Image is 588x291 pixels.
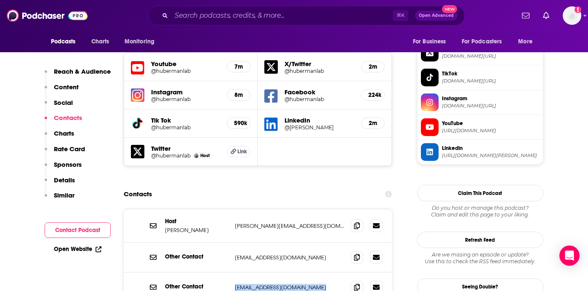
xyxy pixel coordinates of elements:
[442,53,540,59] span: twitter.com/hubermanlab
[442,103,540,109] span: instagram.com/hubermanlab
[7,8,88,24] a: Podchaser - Follow, Share and Rate Podcasts
[227,146,250,157] a: Link
[285,96,354,102] h5: @hubermanlab
[285,68,354,74] a: @hubermanlab
[151,152,191,159] a: @hubermanlab
[45,129,74,145] button: Charts
[415,11,458,21] button: Open AdvancedNew
[421,93,540,111] a: Instagram[DOMAIN_NAME][URL]
[148,6,465,25] div: Search podcasts, credits, & more...
[54,129,74,137] p: Charts
[45,99,73,114] button: Social
[234,63,243,70] h5: 7m
[234,120,243,127] h5: 590k
[417,232,543,248] button: Refresh Feed
[285,124,354,131] a: @[PERSON_NAME]
[519,8,533,23] a: Show notifications dropdown
[194,153,199,158] img: Dr. Andrew Huberman
[235,222,344,230] p: [PERSON_NAME][EMAIL_ADDRESS][DOMAIN_NAME]
[421,69,540,86] a: TikTok[DOMAIN_NAME][URL]
[45,222,111,238] button: Contact Podcast
[563,6,581,25] span: Logged in as sophiak
[442,70,540,77] span: TikTok
[518,36,532,48] span: More
[442,144,540,152] span: Linkedin
[442,152,540,159] span: https://www.linkedin.com/in/andrew-huberman
[417,251,543,265] div: Are we missing an episode or update? Use this to check the RSS feed immediately.
[45,67,111,83] button: Reach & Audience
[235,284,344,291] p: [EMAIL_ADDRESS][DOMAIN_NAME]
[563,6,581,25] button: Show profile menu
[456,34,514,50] button: open menu
[165,283,228,290] p: Other Contact
[407,34,457,50] button: open menu
[45,191,74,207] button: Similar
[45,176,75,192] button: Details
[54,191,74,199] p: Similar
[368,63,378,70] h5: 2m
[165,227,228,234] p: [PERSON_NAME]
[165,253,228,260] p: Other Contact
[151,68,221,74] a: @hubermanlab
[393,10,408,21] span: ⌘ K
[442,78,540,84] span: tiktok.com/@hubermanlab
[54,160,82,168] p: Sponsors
[462,36,502,48] span: For Podcasters
[563,6,581,25] img: User Profile
[45,145,85,160] button: Rate Card
[575,6,581,13] svg: Add a profile image
[54,246,101,253] a: Open Website
[285,116,354,124] h5: LinkedIn
[237,148,247,155] span: Link
[51,36,76,48] span: Podcasts
[235,254,344,261] p: [EMAIL_ADDRESS][DOMAIN_NAME]
[54,145,85,153] p: Rate Card
[45,114,82,129] button: Contacts
[151,116,221,124] h5: Tik Tok
[171,9,393,22] input: Search podcasts, credits, & more...
[124,186,152,202] h2: Contacts
[151,60,221,68] h5: Youtube
[417,205,543,218] div: Claim and edit this page to your liking.
[45,34,87,50] button: open menu
[419,13,454,18] span: Open Advanced
[417,205,543,211] span: Do you host or manage this podcast?
[421,118,540,136] a: YouTube[URL][DOMAIN_NAME]
[151,96,221,102] a: @hubermanlab
[45,160,82,176] button: Sponsors
[54,114,82,122] p: Contacts
[45,83,79,99] button: Content
[86,34,114,50] a: Charts
[421,44,540,61] a: X/Twitter[DOMAIN_NAME][URL]
[119,34,165,50] button: open menu
[285,60,354,68] h5: X/Twitter
[442,120,540,127] span: YouTube
[421,143,540,161] a: Linkedin[URL][DOMAIN_NAME][PERSON_NAME]
[559,246,580,266] div: Open Intercom Messenger
[125,36,154,48] span: Monitoring
[442,128,540,134] span: https://www.youtube.com/@hubermanlab
[131,88,144,102] img: iconImage
[540,8,553,23] a: Show notifications dropdown
[442,5,457,13] span: New
[285,88,354,96] h5: Facebook
[54,83,79,91] p: Content
[91,36,109,48] span: Charts
[151,124,221,131] a: @hubermanlab
[368,91,378,99] h5: 224k
[54,176,75,184] p: Details
[417,185,543,201] button: Claim This Podcast
[368,120,378,127] h5: 2m
[413,36,446,48] span: For Business
[200,153,210,158] span: Host
[151,88,221,96] h5: Instagram
[512,34,543,50] button: open menu
[54,67,111,75] p: Reach & Audience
